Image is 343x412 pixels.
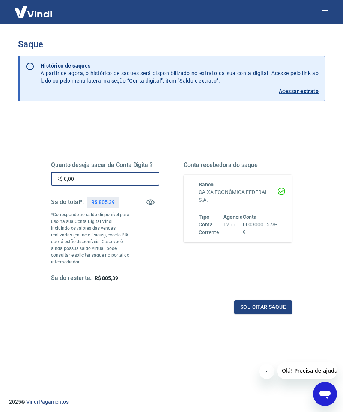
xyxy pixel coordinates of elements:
[313,382,337,406] iframe: Botão para abrir a janela de mensagens
[51,274,92,282] h5: Saldo restante:
[279,87,319,95] p: Acessar extrato
[26,399,69,405] a: Vindi Pagamentos
[199,221,223,236] h6: Conta Corrente
[199,188,277,204] h6: CAIXA ECONÔMICA FEDERAL S.A.
[199,214,209,220] span: Tipo
[41,87,319,95] a: Acessar extrato
[234,300,292,314] button: Solicitar saque
[5,5,63,11] span: Olá! Precisa de ajuda?
[41,62,319,84] p: A partir de agora, o histórico de saques será disponibilizado no extrato da sua conta digital. Ac...
[18,39,325,50] h3: Saque
[259,364,274,379] iframe: Fechar mensagem
[51,198,84,206] h5: Saldo total*:
[184,161,292,169] h5: Conta recebedora do saque
[223,214,243,220] span: Agência
[9,0,58,23] img: Vindi
[95,275,118,281] span: R$ 805,39
[91,198,115,206] p: R$ 805,39
[41,62,319,69] p: Histórico de saques
[199,182,214,188] span: Banco
[51,161,159,169] h5: Quanto deseja sacar da Conta Digital?
[277,362,337,379] iframe: Mensagem da empresa
[223,221,243,229] h6: 1255
[243,221,277,236] h6: 00030001578-9
[9,398,334,406] p: 2025 ©
[51,211,132,265] p: *Corresponde ao saldo disponível para uso na sua Conta Digital Vindi. Incluindo os valores das ve...
[243,214,257,220] span: Conta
